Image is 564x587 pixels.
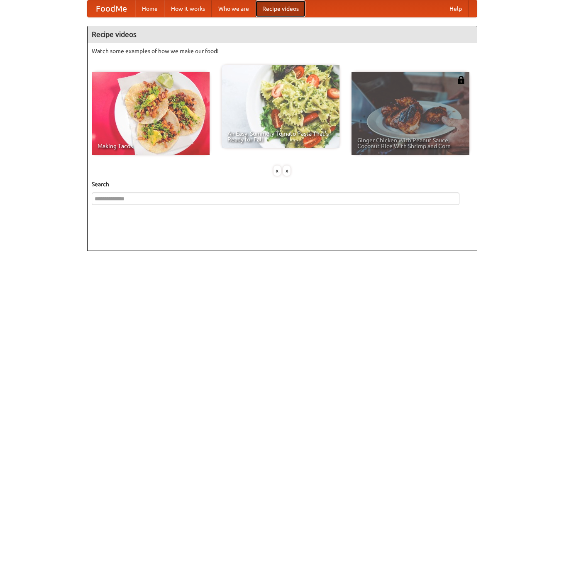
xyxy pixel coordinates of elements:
a: An Easy, Summery Tomato Pasta That's Ready for Fall [222,65,339,148]
a: Help [443,0,469,17]
h5: Search [92,180,473,188]
h4: Recipe videos [88,26,477,43]
a: Home [135,0,164,17]
a: Recipe videos [256,0,305,17]
img: 483408.png [457,76,465,84]
div: « [273,166,281,176]
span: An Easy, Summery Tomato Pasta That's Ready for Fall [227,131,334,142]
a: FoodMe [88,0,135,17]
a: How it works [164,0,212,17]
div: » [283,166,291,176]
p: Watch some examples of how we make our food! [92,47,473,55]
a: Who we are [212,0,256,17]
span: Making Tacos [98,143,204,149]
a: Making Tacos [92,72,210,155]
